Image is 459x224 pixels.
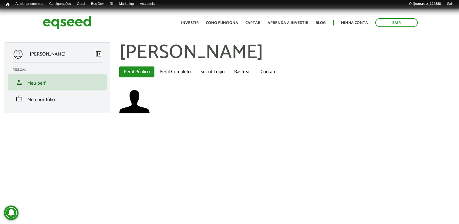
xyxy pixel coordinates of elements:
[406,2,444,6] a: Olájoao.ruiz_124888
[12,2,46,6] a: Adicionar empresa
[444,2,456,6] a: Sair
[181,21,199,25] a: Investir
[414,2,441,5] strong: joao.ruiz_124888
[15,79,23,86] span: person
[206,21,238,25] a: Como funciona
[137,2,158,6] a: Academia
[155,66,195,77] a: Perfil Completo
[3,2,12,7] a: Início
[12,79,102,86] a: personMeu perfil
[245,21,260,25] a: Captar
[316,21,326,25] a: Blog
[8,74,107,90] li: Meu perfil
[119,87,150,117] a: Ver perfil do usuário.
[6,2,9,6] span: Início
[12,68,107,72] h2: Pessoal
[341,21,368,25] a: Minha conta
[74,2,88,6] a: Geral
[196,66,229,77] a: Social Login
[43,15,91,31] img: EqSeed
[119,66,154,77] a: Perfil Público
[256,66,281,77] a: Contato
[30,51,66,57] p: [PERSON_NAME]
[95,50,102,57] span: left_panel_close
[12,95,102,102] a: workMeu portfólio
[8,90,107,107] li: Meu portfólio
[46,2,74,6] a: Configurações
[116,2,137,6] a: Marketing
[88,2,107,6] a: Bus Dev
[375,18,418,27] a: Sair
[27,96,55,104] span: Meu portfólio
[230,66,255,77] a: Rastrear
[268,21,308,25] a: Aprenda a investir
[119,87,150,117] img: Foto de João Pedro Ruiz de Oliveira da Silva
[95,50,102,59] a: Colapsar menu
[27,79,48,87] span: Meu perfil
[119,42,454,63] h1: [PERSON_NAME]
[107,2,116,6] a: RI
[15,95,23,102] span: work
